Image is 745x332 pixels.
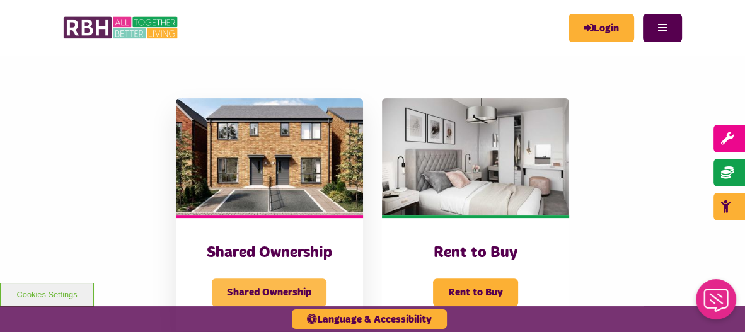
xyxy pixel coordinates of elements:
span: Shared Ownership [212,278,326,306]
h3: Rent to Buy [407,243,544,263]
h3: Shared Ownership [201,243,338,263]
img: RBH [63,13,180,43]
span: Rent to Buy [433,278,518,306]
a: Rent to Buy Rent to Buy [382,98,569,331]
a: Shared Ownership Shared Ownership [176,98,363,331]
a: MyRBH [569,14,634,42]
button: Navigation [643,14,682,42]
button: Language & Accessibility [292,309,447,329]
img: Bedroom Cottons [382,98,569,215]
img: Cottons Resized [176,98,363,215]
iframe: Netcall Web Assistant for live chat [688,275,745,332]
